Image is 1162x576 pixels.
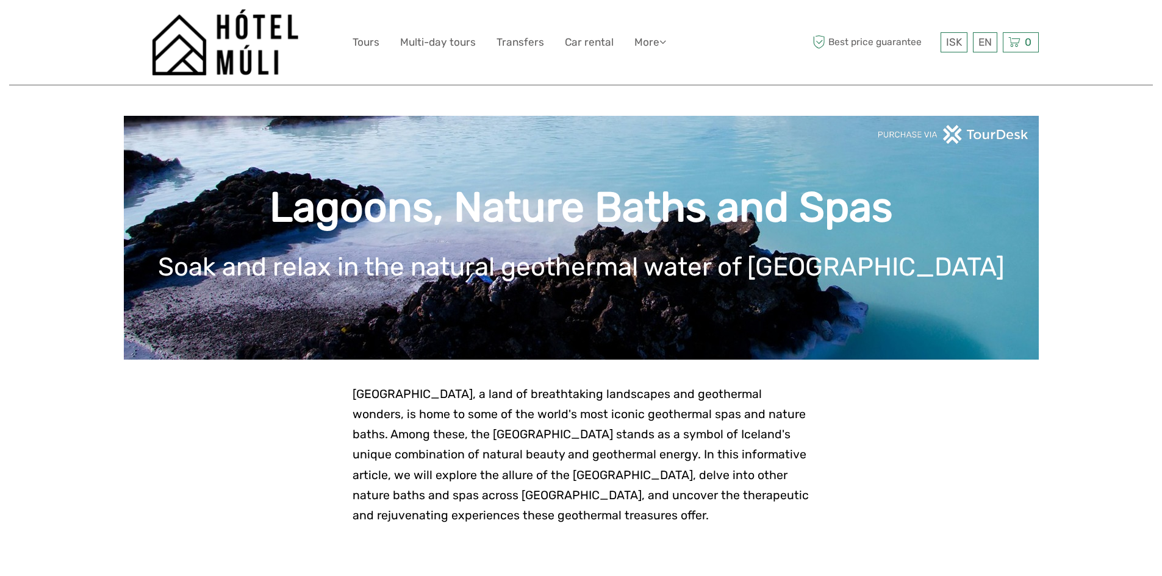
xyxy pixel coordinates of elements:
[142,183,1020,232] h1: Lagoons, Nature Baths and Spas
[946,36,962,48] span: ISK
[634,34,666,51] a: More
[1023,36,1033,48] span: 0
[877,125,1030,144] img: PurchaseViaTourDeskwhite.png
[152,9,299,76] img: 1276-09780d38-f550-4f2e-b773-0f2717b8e24e_logo_big.png
[565,34,614,51] a: Car rental
[353,387,809,522] span: [GEOGRAPHIC_DATA], a land of breathtaking landscapes and geothermal wonders, is home to some of t...
[353,34,379,51] a: Tours
[810,32,938,52] span: Best price guarantee
[142,252,1020,282] h1: Soak and relax in the natural geothermal water of [GEOGRAPHIC_DATA]
[497,34,544,51] a: Transfers
[400,34,476,51] a: Multi-day tours
[973,32,997,52] div: EN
